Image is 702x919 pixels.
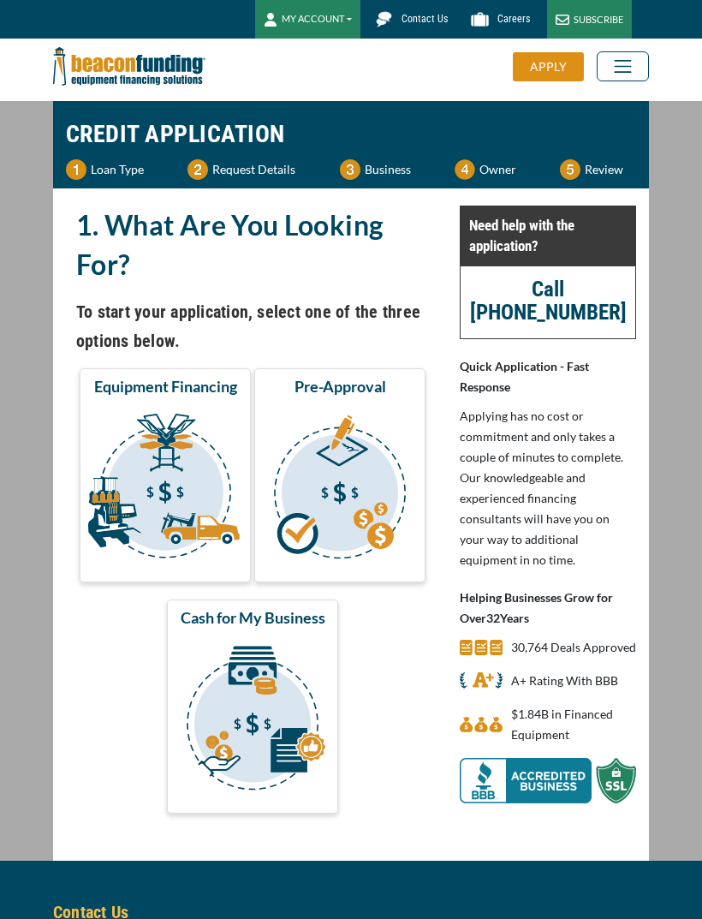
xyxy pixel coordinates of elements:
[53,39,205,94] img: Beacon Funding Corporation logo
[66,159,86,180] img: Number 1
[460,758,636,803] img: BBB Acredited Business and SSL Protection
[460,588,636,629] p: Helping Businesses Grow for Over Years
[465,4,495,34] img: Beacon Funding Careers
[369,4,399,34] img: Beacon Funding chat
[486,611,500,625] span: 32
[66,110,636,159] h1: CREDIT APPLICATION
[212,159,295,180] p: Request Details
[402,13,448,25] span: Contact Us
[294,376,386,397] span: Pre-Approval
[513,52,597,81] a: APPLY
[460,406,636,570] p: Applying has no cost or commitment and only takes a couple of minutes to complete. Our knowledgea...
[460,356,636,397] p: Quick Application - Fast Response
[469,215,627,256] p: Need help with the application?
[340,159,360,180] img: Number 3
[470,277,627,325] a: Call [PHONE_NUMBER]
[360,4,456,34] a: Contact Us
[497,13,530,25] span: Careers
[83,403,247,575] img: Equipment Financing
[187,159,208,180] img: Number 2
[254,368,425,582] button: Pre-Approval
[76,206,429,284] h2: 1. What Are You Looking For?
[76,297,429,355] h4: To start your application, select one of the three options below.
[560,159,580,180] img: Number 5
[479,159,516,180] p: Owner
[167,600,338,814] button: Cash for My Business
[80,368,251,582] button: Equipment Financing
[597,51,649,81] button: Toggle navigation
[511,704,636,745] p: $1,842,274,758 in Financed Equipment
[511,671,618,691] p: A+ Rating With BBB
[91,159,144,180] p: Loan Type
[94,376,237,397] span: Equipment Financing
[585,159,623,180] p: Review
[511,637,636,658] p: 30,764 Deals Approved
[170,635,335,806] img: Cash for My Business
[455,159,475,180] img: Number 4
[513,52,584,81] div: APPLY
[456,4,538,34] a: Careers
[181,607,325,628] span: Cash for My Business
[365,159,411,180] p: Business
[258,403,422,575] img: Pre-Approval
